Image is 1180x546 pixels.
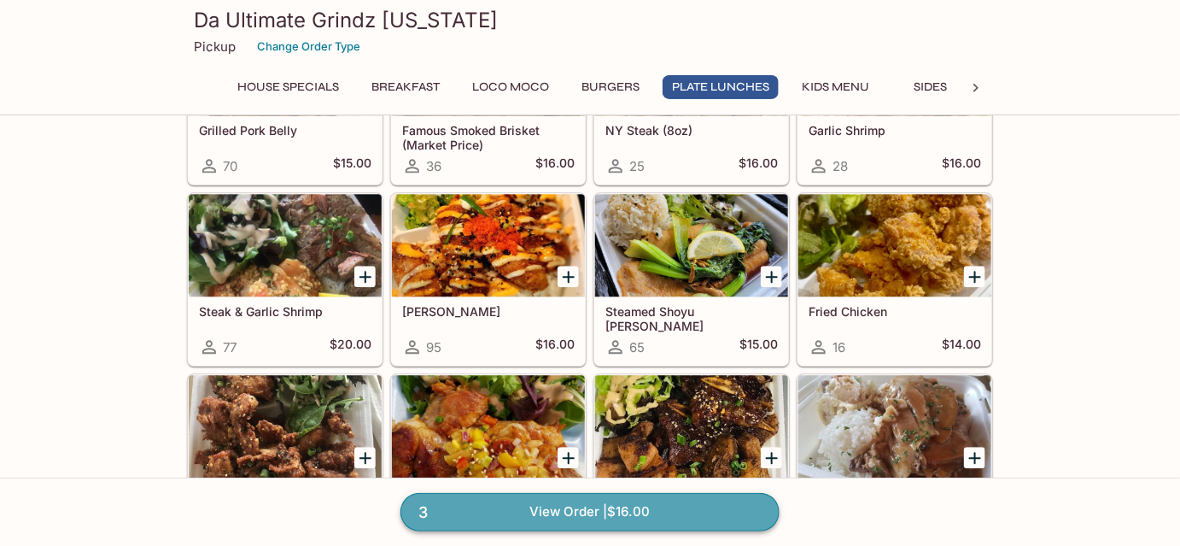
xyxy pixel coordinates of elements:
[223,339,237,355] span: 77
[558,266,579,287] button: Add Ahi Katsu
[595,13,788,115] div: NY Steak (8oz)
[249,33,368,60] button: Change Order Type
[392,194,585,296] div: Ahi Katsu
[629,158,645,174] span: 25
[426,158,441,174] span: 36
[792,75,879,99] button: Kids Menu
[572,75,649,99] button: Burgers
[392,375,585,478] div: BBQ Chicken
[228,75,348,99] button: House Specials
[362,75,449,99] button: Breakfast
[354,266,376,287] button: Add Steak & Garlic Shrimp
[199,304,371,319] h5: Steak & Garlic Shrimp
[402,123,575,151] h5: Famous Smoked Brisket (Market Price)
[595,194,788,296] div: Steamed Shoyu Ginger Fish
[188,193,383,366] a: Steak & Garlic Shrimp77$20.00
[629,339,645,355] span: 65
[761,447,782,468] button: Add Kanak Attack (brisket, pork belly, kalbi)
[663,75,779,99] button: Plate Lunches
[964,447,985,468] button: Add Roast Pork
[391,193,586,366] a: [PERSON_NAME]95$16.00
[942,156,981,176] h5: $16.00
[797,193,992,366] a: Fried Chicken16$14.00
[223,158,237,174] span: 70
[832,339,845,355] span: 16
[463,75,558,99] button: Loco Moco
[392,13,585,115] div: Famous Smoked Brisket (Market Price)
[594,193,789,366] a: Steamed Shoyu [PERSON_NAME]65$15.00
[408,501,438,525] span: 3
[809,123,981,138] h5: Garlic Shrimp
[942,337,981,357] h5: $14.00
[798,13,991,115] div: Garlic Shrimp
[189,375,382,478] div: Garlic or Korean Chicken
[739,337,778,357] h5: $15.00
[400,493,780,531] a: 3View Order |$16.00
[605,123,778,138] h5: NY Steak (8oz)
[798,375,991,478] div: Roast Pork
[426,339,441,355] span: 95
[199,123,371,138] h5: Grilled Pork Belly
[892,75,969,99] button: Sides
[189,194,382,296] div: Steak & Garlic Shrimp
[333,156,371,176] h5: $15.00
[832,158,848,174] span: 28
[535,337,575,357] h5: $16.00
[809,304,981,319] h5: Fried Chicken
[558,447,579,468] button: Add BBQ Chicken
[739,156,778,176] h5: $16.00
[535,156,575,176] h5: $16.00
[189,13,382,115] div: Grilled Pork Belly
[798,194,991,296] div: Fried Chicken
[402,304,575,319] h5: [PERSON_NAME]
[595,375,788,478] div: Kanak Attack (brisket, pork belly, kalbi)
[761,266,782,287] button: Add Steamed Shoyu Ginger Fish
[605,304,778,332] h5: Steamed Shoyu [PERSON_NAME]
[330,337,371,357] h5: $20.00
[964,266,985,287] button: Add Fried Chicken
[354,447,376,468] button: Add Garlic or Korean Chicken
[194,38,236,55] p: Pickup
[194,7,986,33] h3: Da Ultimate Grindz [US_STATE]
